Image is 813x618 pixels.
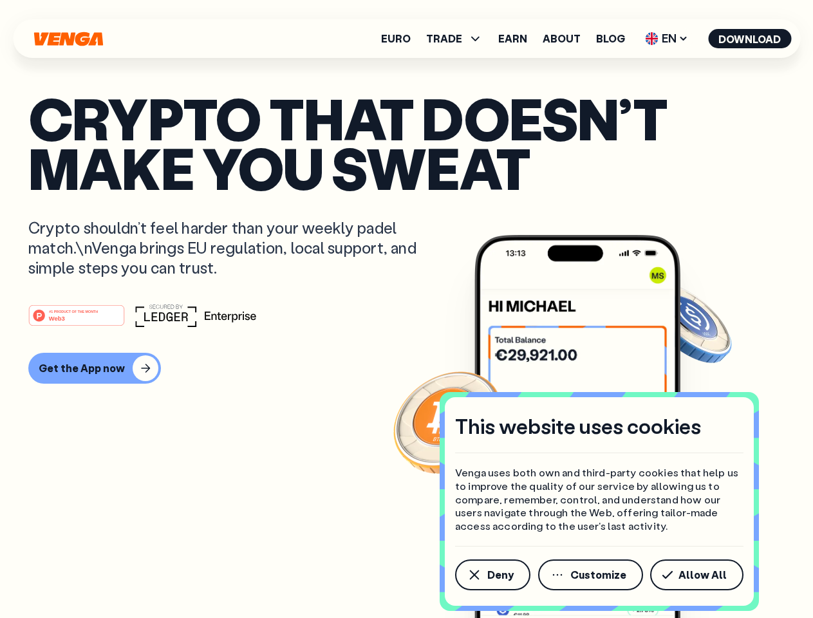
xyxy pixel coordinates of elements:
a: About [543,33,581,44]
span: TRADE [426,31,483,46]
tspan: Web3 [49,314,65,321]
a: Earn [498,33,527,44]
button: Get the App now [28,353,161,384]
img: Bitcoin [391,364,507,480]
tspan: #1 PRODUCT OF THE MONTH [49,309,98,313]
img: USDC coin [642,277,734,370]
span: Allow All [678,570,727,580]
button: Deny [455,559,530,590]
p: Crypto shouldn’t feel harder than your weekly padel match.\nVenga brings EU regulation, local sup... [28,218,435,278]
p: Crypto that doesn’t make you sweat [28,93,785,192]
a: #1 PRODUCT OF THE MONTHWeb3 [28,312,125,329]
div: Get the App now [39,362,125,375]
button: Allow All [650,559,743,590]
img: flag-uk [645,32,658,45]
span: EN [640,28,693,49]
span: Deny [487,570,514,580]
button: Customize [538,559,643,590]
p: Venga uses both own and third-party cookies that help us to improve the quality of our service by... [455,466,743,533]
svg: Home [32,32,104,46]
h4: This website uses cookies [455,413,701,440]
button: Download [708,29,791,48]
a: Euro [381,33,411,44]
span: TRADE [426,33,462,44]
a: Blog [596,33,625,44]
a: Get the App now [28,353,785,384]
span: Customize [570,570,626,580]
